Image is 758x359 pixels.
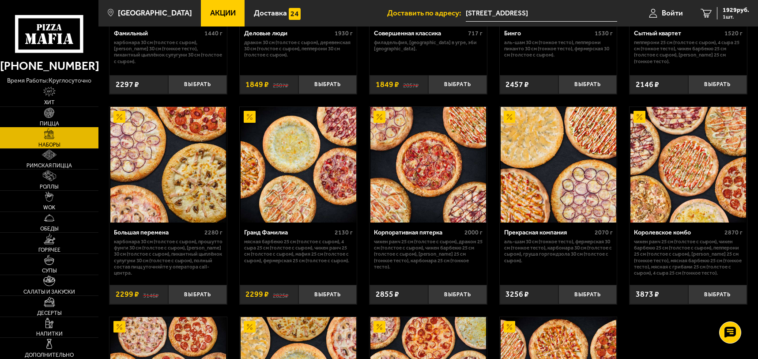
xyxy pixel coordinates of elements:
[244,39,353,58] p: Дракон 30 см (толстое с сыром), Деревенская 30 см (толстое с сыром), Пепперони 30 см (толстое с с...
[335,30,353,37] span: 1930 г
[376,81,399,89] span: 1849 ₽
[374,229,462,236] div: Корпоративная пятерка
[634,238,743,276] p: Чикен Ранч 25 см (толстое с сыром), Чикен Барбекю 25 см (толстое с сыром), Пепперони 25 см (толст...
[245,291,269,299] span: 2299 ₽
[724,229,743,236] span: 2870 г
[114,39,222,64] p: Карбонара 30 см (толстое с сыром), [PERSON_NAME] 30 см (тонкое тесто), Пикантный цыплёнок сулугун...
[466,5,617,22] input: Ваш адрес доставки
[40,184,59,189] span: Роллы
[204,229,222,236] span: 2280 г
[373,111,385,123] img: Акционный
[298,75,357,94] button: Выбрать
[723,14,749,19] span: 1 шт.
[114,238,222,276] p: Карбонара 30 см (толстое с сыром), Прошутто Фунги 30 см (толстое с сыром), [PERSON_NAME] 30 см (т...
[373,321,385,333] img: Акционный
[273,81,288,89] s: 2507 ₽
[370,107,486,223] img: Корпоративная пятерка
[374,238,483,270] p: Чикен Ранч 25 см (толстое с сыром), Дракон 25 см (толстое с сыром), Чикен Барбекю 25 см (толстое ...
[335,229,353,236] span: 2130 г
[113,111,125,123] img: Акционный
[387,9,466,17] span: Доставить по адресу:
[558,285,617,304] button: Выбрать
[500,107,617,223] a: АкционныйПрекрасная компания
[504,30,592,37] div: Бинго
[558,75,617,94] button: Выбрать
[118,9,192,17] span: [GEOGRAPHIC_DATA]
[273,291,288,299] s: 2825 ₽
[26,163,72,168] span: Римская пицца
[244,30,332,37] div: Деловые люди
[636,291,659,299] span: 3873 ₽
[210,9,236,17] span: Акции
[723,7,749,13] span: 1929 руб.
[504,39,613,58] p: Аль-Шам 30 см (тонкое тесто), Пепперони Пиканто 30 см (тонкое тесто), Фермерская 30 см (толстое с...
[244,229,332,236] div: Гранд Фамилиа
[204,30,222,37] span: 1440 г
[254,9,287,17] span: Доставка
[114,30,202,37] div: Фамильный
[504,111,516,123] img: Акционный
[634,39,743,64] p: Пепперони 25 см (толстое с сыром), 4 сыра 25 см (тонкое тесто), Чикен Барбекю 25 см (толстое с сы...
[244,238,353,264] p: Мясная Барбекю 25 см (толстое с сыром), 4 сыра 25 см (толстое с сыром), Чикен Ранч 25 см (толстое...
[245,81,269,89] span: 1849 ₽
[110,107,226,223] img: Большая перемена
[168,285,227,304] button: Выбрать
[241,107,356,223] img: Гранд Фамилиа
[38,142,60,147] span: Наборы
[464,229,483,236] span: 2000 г
[116,81,139,89] span: 2297 ₽
[298,285,357,304] button: Выбрать
[38,247,60,253] span: Горячее
[168,75,227,94] button: Выбрать
[40,121,59,126] span: Пицца
[428,75,487,94] button: Выбрать
[109,107,227,223] a: АкционныйБольшая перемена
[23,289,75,295] span: Салаты и закуски
[114,229,202,236] div: Большая перемена
[428,285,487,304] button: Выбрать
[636,81,659,89] span: 2146 ₽
[630,107,747,223] a: АкционныйКоролевское комбо
[688,285,747,304] button: Выбрать
[634,111,645,123] img: Акционный
[289,8,301,20] img: 15daf4d41897b9f0e9f617042186c801.svg
[501,107,616,223] img: Прекрасная компания
[505,291,529,299] span: 3256 ₽
[113,321,125,333] img: Акционный
[504,321,516,333] img: Акционный
[40,226,59,231] span: Обеды
[370,107,487,223] a: АкционныйКорпоративная пятерка
[468,30,483,37] span: 717 г
[25,352,74,358] span: Дополнительно
[504,238,613,264] p: Аль-Шам 30 см (тонкое тесто), Фермерская 30 см (тонкое тесто), Карбонара 30 см (толстое с сыром),...
[240,107,357,223] a: АкционныйГранд Фамилиа
[44,100,55,105] span: Хит
[374,30,466,37] div: Совершенная классика
[43,205,55,210] span: WOK
[595,30,613,37] span: 1530 г
[374,39,483,52] p: Филадельфия, [GEOGRAPHIC_DATA] в угре, Эби [GEOGRAPHIC_DATA].
[36,331,63,336] span: Напитки
[504,229,592,236] div: Прекрасная компания
[505,81,529,89] span: 2457 ₽
[403,81,419,89] s: 2057 ₽
[116,291,139,299] span: 2299 ₽
[634,30,722,37] div: Сытный квартет
[724,30,743,37] span: 1520 г
[376,291,399,299] span: 2855 ₽
[634,229,722,236] div: Королевское комбо
[143,291,158,299] s: 3146 ₽
[244,111,256,123] img: Акционный
[595,229,613,236] span: 2070 г
[688,75,747,94] button: Выбрать
[662,9,683,17] span: Войти
[42,268,57,273] span: Супы
[244,321,256,333] img: Акционный
[630,107,746,223] img: Королевское комбо
[37,310,62,316] span: Десерты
